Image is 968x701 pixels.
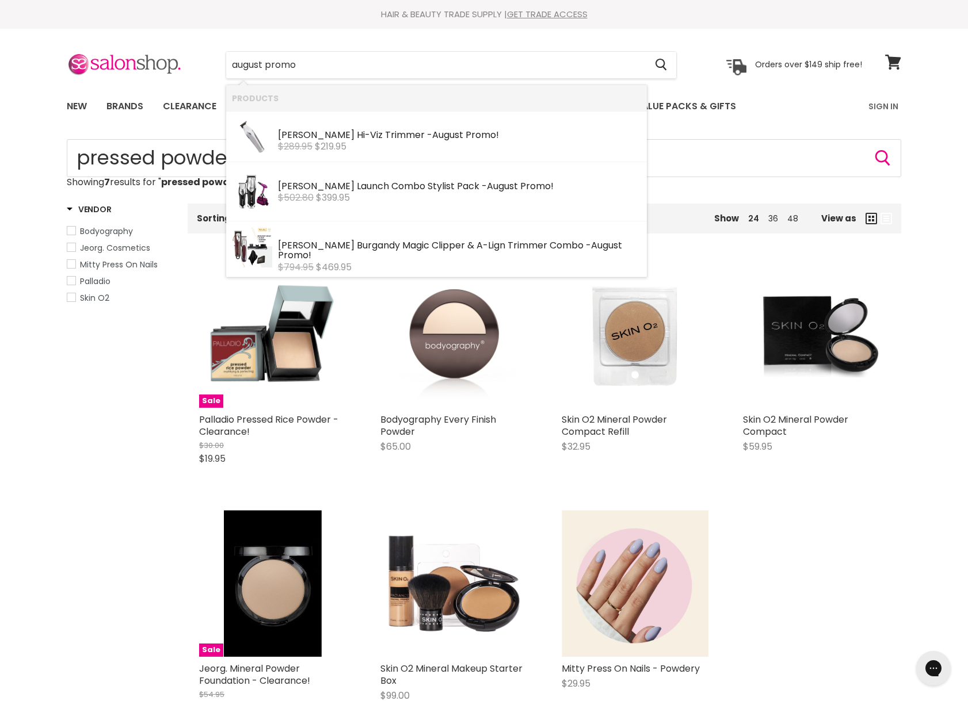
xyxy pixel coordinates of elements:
span: Bodyography [80,225,133,237]
button: Search [874,149,892,167]
a: 36 [768,213,778,224]
b: August [432,128,463,141]
img: Mitty Press On Nails - Powdery [562,510,708,657]
s: $794.95 [278,261,314,274]
a: Value Packs & Gifts [627,94,745,118]
img: 3023699-hi-viz_hero.webp [232,117,272,157]
span: $59.95 [743,440,772,453]
div: [PERSON_NAME] Launch Combo Stylist Pack - ! [278,181,641,193]
a: 48 [787,213,798,224]
a: Jeorg. Cosmetics [67,242,173,254]
img: Bodyography Every Finish Powder [380,261,527,408]
div: [PERSON_NAME] Burgandy Magic Clipper & A-Lign Trimmer Combo - ! [278,240,641,262]
li: Products: Wahl Launch Combo Stylist Pack - August Promo! [226,162,647,221]
a: Palladio Pressed Rice Powder - Clearance!Sale [199,261,346,408]
span: Palladio [80,275,110,287]
input: Search [226,52,646,78]
b: August [487,179,518,193]
a: Skin O2 [67,292,173,304]
span: $30.00 [199,440,224,451]
strong: 7 [104,175,110,189]
a: Mitty Press On Nails [67,258,173,271]
span: $19.95 [199,452,226,465]
a: Skin O2 Mineral Powder Compact Refill [562,413,667,438]
img: Skin O2 Mineral Makeup Starter Box [380,510,527,657]
a: Jeorg. Mineral Powder Foundation - Clearance!Sale [199,510,346,657]
b: August [591,239,622,252]
img: Palladio Pressed Rice Powder - Clearance! [199,278,346,391]
div: [PERSON_NAME] Hi-Viz Trimmer - ! [278,130,641,142]
a: Bodyography [67,225,173,238]
p: Orders over $149 ship free! [755,59,862,70]
iframe: Gorgias live chat messenger [910,647,956,689]
li: Products: Wahl Burgandy Magic Clipper & A-Lign Trimmer Combo - August Promo! [226,221,647,278]
b: Promo [466,128,496,141]
b: Promo [520,179,551,193]
img: Screenshot2025-05-06at12.49.27pm_200x.png [235,168,269,216]
s: $502.80 [278,191,314,204]
input: Search [67,139,901,177]
a: Clearance [154,94,225,118]
a: Brands [98,94,152,118]
img: Jeorg. Mineral Powder Foundation - Clearance! [224,510,322,657]
button: Search [646,52,676,78]
label: Sorting [197,213,231,223]
span: $219.95 [315,140,346,153]
a: Palladio Pressed Rice Powder - Clearance! [199,413,338,438]
img: Skin O2 Mineral Powder Compact Refill [562,261,708,408]
span: $65.00 [380,440,411,453]
a: Skin O2 Mineral Makeup Starter Box [380,662,523,687]
h3: Vendor [67,204,111,215]
li: Products: Wahl Hi-Viz Trimmer - August Promo! [226,111,647,162]
a: Skin O2 Mineral Powder Compact [743,261,890,408]
b: Promo [278,248,308,262]
span: Sale [199,643,223,657]
a: Sign In [862,94,905,118]
span: $399.95 [316,191,350,204]
s: $289.95 [278,140,312,153]
a: Jeorg. Mineral Powder Foundation - Clearance! [199,662,310,687]
li: Products [226,85,647,111]
span: $469.95 [316,261,352,274]
p: Showing results for " " [67,177,901,187]
span: Skin O2 [80,292,109,304]
ul: Main menu [58,90,803,123]
span: Jeorg. Cosmetics [80,242,150,254]
a: Bodyography Every Finish Powder [380,413,496,438]
a: Skin O2 Mineral Powder Compact [743,413,848,438]
img: 1_200x.jpg [232,227,272,267]
span: $32.95 [562,440,590,453]
a: Palladio [67,275,173,288]
img: Skin O2 Mineral Powder Compact [743,263,890,406]
form: Product [226,51,677,79]
a: New [58,94,96,118]
form: Product [67,139,901,177]
a: GET TRADE ACCESS [507,8,588,20]
span: View as [821,213,856,223]
span: Mitty Press On Nails [80,259,158,270]
a: Mitty Press On Nails - Powdery [562,662,700,675]
span: $54.95 [199,689,224,700]
strong: pressed powder [161,175,239,189]
span: $29.95 [562,677,590,690]
span: Show [714,212,739,224]
nav: Main [52,90,916,123]
span: Sale [199,394,223,408]
a: 24 [748,213,759,224]
div: HAIR & BEAUTY TRADE SUPPLY | [52,9,916,20]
